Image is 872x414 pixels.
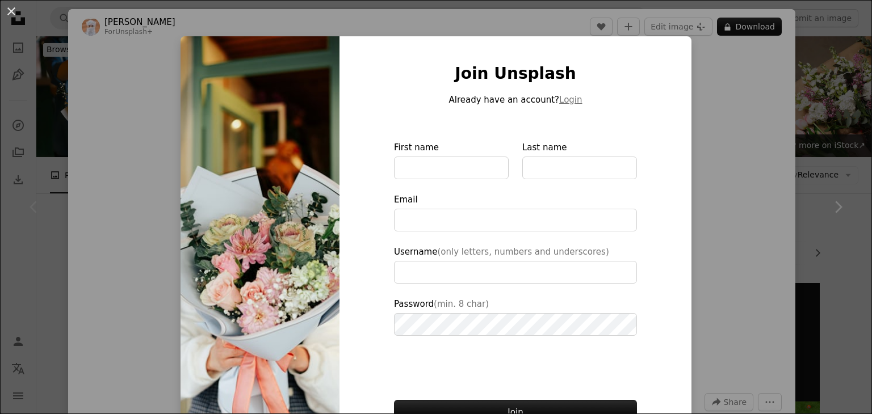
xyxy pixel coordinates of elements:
h1: Join Unsplash [394,64,637,84]
button: Login [559,93,582,107]
span: (only letters, numbers and underscores) [437,247,609,257]
input: Email [394,209,637,231]
label: Email [394,193,637,231]
input: Username(only letters, numbers and underscores) [394,261,637,284]
label: Username [394,245,637,284]
label: Last name [522,141,637,179]
span: (min. 8 char) [434,299,489,309]
p: Already have an account? [394,93,637,107]
input: First name [394,157,509,179]
label: Password [394,297,637,336]
input: Password(min. 8 char) [394,313,637,336]
label: First name [394,141,509,179]
input: Last name [522,157,637,179]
